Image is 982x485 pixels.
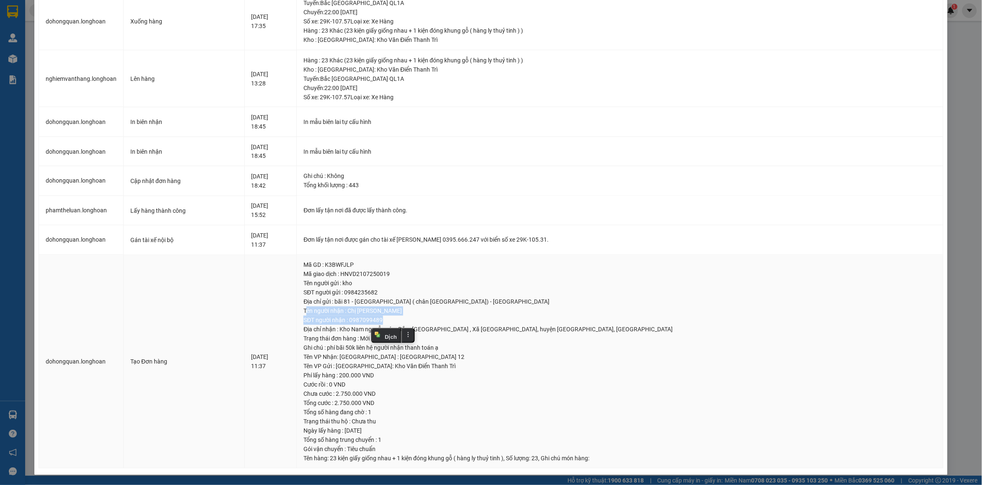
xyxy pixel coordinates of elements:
div: Gán tài xế nội bộ [130,235,238,245]
div: Tạo Đơn hàng [130,357,238,366]
div: Ghi chú : Không [303,172,936,181]
div: In biên nhận [130,117,238,126]
div: Ghi chú : phí bãi 50k liên hệ người nhận thanh toán ạ [303,343,936,353]
div: [DATE] 18:45 [251,142,290,161]
div: In mẫu biên lai tự cấu hình [303,117,936,126]
div: Kho : [GEOGRAPHIC_DATA]: Kho Văn Điển Thanh Trì [303,35,936,44]
td: phamtheluan.longhoan [39,196,124,226]
div: Lên hàng [130,74,238,83]
div: [DATE] 13:28 [251,70,290,88]
div: Đơn lấy tận nơi được gán cho tài xế [PERSON_NAME] 0395.666.247 với biển số xe 29K-105.31. [303,235,936,245]
td: dohongquan.longhoan [39,137,124,167]
div: [DATE] 15:52 [251,201,290,220]
div: [DATE] 11:37 [251,353,290,371]
td: dohongquan.longhoan [39,107,124,137]
div: Địa chỉ gửi : bãi 81 - [GEOGRAPHIC_DATA] ( chân [GEOGRAPHIC_DATA]) - [GEOGRAPHIC_DATA] [303,297,936,307]
div: Đơn lấy tận nơi đã được lấy thành công. [303,206,936,215]
div: Chưa cước : 2.750.000 VND [303,390,936,399]
div: Phí lấy hàng : 200.000 VND [303,371,936,380]
div: Xuống hàng [130,17,238,26]
div: Tên hàng: , Số lượng: , Ghi chú món hàng: [303,454,936,463]
div: Tên VP Nhận: [GEOGRAPHIC_DATA] : [GEOGRAPHIC_DATA] 12 [303,353,936,362]
div: Tên VP Gửi : [GEOGRAPHIC_DATA]: Kho Văn Điển Thanh Trì [303,362,936,371]
div: Tổng cước : 2.750.000 VND [303,399,936,408]
div: Tổng số hàng trung chuyển : 1 [303,436,936,445]
div: In mẫu biên lai tự cấu hình [303,147,936,156]
div: Tổng số hàng đang chờ : 1 [303,408,936,417]
div: Kho : [GEOGRAPHIC_DATA]: Kho Văn Điển Thanh Trì [303,65,936,74]
div: Ngày lấy hàng : [DATE] [303,426,936,436]
div: Hàng : 23 Khác (23 kiện giấy giống nhau + 1 kiện đóng khung gỗ ( hàng ly thuỷ tinh ) ) [303,56,936,65]
div: Mã giao dịch : HNVD2107250019 [303,270,936,279]
div: In biên nhận [130,147,238,156]
div: Địa chỉ nhận : Kho Nam nguyễn xóm Bắc , [GEOGRAPHIC_DATA] , Xã [GEOGRAPHIC_DATA], huyện [GEOGRAPH... [303,325,936,334]
div: [DATE] 18:45 [251,113,290,131]
div: Trạng thái đơn hàng : Mới [303,334,936,343]
div: SĐT người gửi : 0984235682 [303,288,936,297]
div: Lấy hàng thành công [130,206,238,215]
td: nghiemvanthang.longhoan [39,50,124,108]
td: dohongquan.longhoan [39,255,124,469]
div: [DATE] 17:35 [251,12,290,31]
div: Tên người nhận : Chị [PERSON_NAME] [303,307,936,316]
div: Cập nhật đơn hàng [130,176,238,186]
td: dohongquan.longhoan [39,166,124,196]
td: dohongquan.longhoan [39,225,124,255]
span: 23 kiện giấy giống nhau + 1 kiện đóng khung gỗ ( hàng ly thuỷ tinh ) [330,455,503,462]
div: Mã GD : K3BWFJLP [303,261,936,270]
div: Tên người gửi : kho [303,279,936,288]
div: Tuyến : Bắc [GEOGRAPHIC_DATA] QL1A Chuyến: 22:00 [DATE] Số xe: 29K-107.57 Loại xe: Xe Hàng [303,74,936,102]
div: Tổng khối lượng : 443 [303,181,936,190]
div: Gói vận chuyển : Tiêu chuẩn [303,445,936,454]
div: [DATE] 11:37 [251,231,290,249]
div: Trạng thái thu hộ : Chưa thu [303,417,936,426]
div: Cước rồi : 0 VND [303,380,936,390]
div: SĐT người nhận : 0987099489 [303,316,936,325]
div: [DATE] 18:42 [251,172,290,190]
span: 23 [531,455,538,462]
div: Hàng : 23 Khác (23 kiện giấy giống nhau + 1 kiện đóng khung gỗ ( hàng ly thuỷ tinh ) ) [303,26,936,35]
